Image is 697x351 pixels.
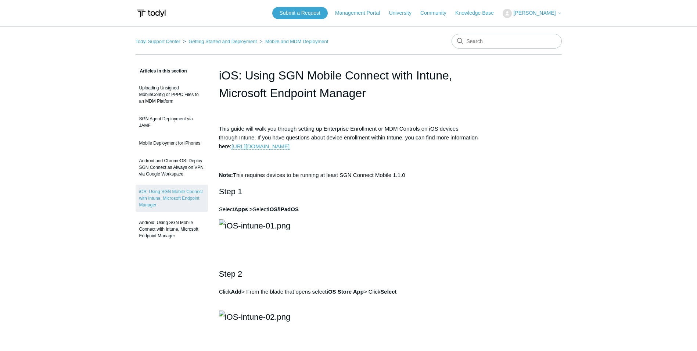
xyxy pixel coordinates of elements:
img: iOS-intune-01.png [219,219,291,232]
strong: Note: [219,172,233,178]
a: Android: Using SGN Mobile Connect with Intune, Microsoft Endpoint Manager [136,216,208,243]
a: Mobile Deployment for iPhones [136,136,208,150]
li: Todyl Support Center [136,39,182,44]
a: [URL][DOMAIN_NAME] [231,143,290,150]
a: SGN Agent Deployment via JAMF [136,112,208,132]
li: Getting Started and Deployment [182,39,258,44]
img: Todyl Support Center Help Center home page [136,7,167,20]
li: Mobile and MDM Deployment [258,39,328,44]
a: Todyl Support Center [136,39,180,44]
img: iOS-intune-02.png [219,311,291,323]
h2: Step 1 [219,185,478,198]
p: Click > From the blade that opens select > Click [219,287,478,305]
strong: iOS/iPadOS [268,206,299,212]
a: Knowledge Base [455,9,501,17]
p: This guide will walk you through setting up Enterprise Enrollment or MDM Controls on iOS devices ... [219,124,478,151]
h1: iOS: Using SGN Mobile Connect with Intune, Microsoft Endpoint Manager [219,67,478,102]
span: [PERSON_NAME] [513,10,556,16]
input: Search [452,34,562,49]
a: Mobile and MDM Deployment [265,39,328,44]
a: Uploading Unsigned MobileConfig or PPPC Files to an MDM Platform [136,81,208,108]
p: Select Select [219,205,478,214]
strong: Add [231,288,241,295]
a: Getting Started and Deployment [188,39,257,44]
strong: iOS Store App [327,288,364,295]
a: University [389,9,418,17]
h2: Step 2 [219,267,478,280]
a: iOS: Using SGN Mobile Connect with Intune, Microsoft Endpoint Manager [136,185,208,212]
a: Submit a Request [272,7,328,19]
strong: Select [380,288,396,295]
a: Management Portal [335,9,387,17]
p: This requires devices to be running at least SGN Connect Mobile 1.1.0 [219,171,478,180]
span: Articles in this section [136,68,187,74]
a: Android and ChromeOS: Deploy SGN Connect as Always on VPN via Google Workspace [136,154,208,181]
strong: Apps > [234,206,252,212]
a: Community [420,9,454,17]
button: [PERSON_NAME] [503,9,561,18]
